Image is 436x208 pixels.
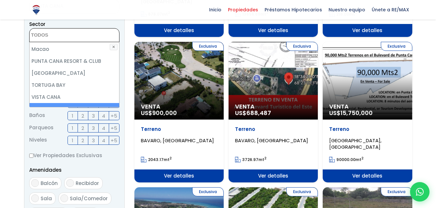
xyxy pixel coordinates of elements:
[81,124,84,132] span: 2
[92,136,95,144] span: 3
[235,137,308,144] span: BAVARO, [GEOGRAPHIC_DATA]
[76,180,99,187] span: Recibidor
[31,194,39,202] input: Sala
[102,112,105,120] span: 4
[323,42,412,182] a: Exclusiva Venta US$15,750,000 Terreno [GEOGRAPHIC_DATA], [GEOGRAPHIC_DATA] 90000.00mt2 Ver detalles
[30,79,119,91] li: TORTUGA BAY
[225,5,261,15] span: Propiedades
[81,112,84,120] span: 2
[66,179,74,187] input: Recibidor
[381,42,412,51] span: Exclusiva
[141,157,172,162] span: mt
[361,156,364,161] sup: 2
[29,123,54,133] span: Parqueos
[329,103,405,110] span: Venta
[325,5,368,15] span: Nuestro equipo
[111,112,117,120] span: +5
[192,187,224,196] span: Exclusiva
[111,136,117,144] span: +5
[41,180,58,187] span: Balcón
[336,157,355,162] span: 90000.00
[229,42,318,182] a: Exclusiva Venta US$688,487 Terreno BAVARO, [GEOGRAPHIC_DATA] 3726.97mt2 Ver detalles
[381,187,412,196] span: Exclusiva
[235,157,267,162] span: mt
[323,169,412,182] span: Ver detalles
[169,156,172,161] sup: 2
[30,55,119,67] li: PUNTA CANA RESORT & CLUB
[72,136,73,144] span: 1
[141,109,177,117] span: US$
[102,124,105,132] span: 4
[92,124,95,132] span: 3
[329,126,405,133] p: Terreno
[30,103,119,115] li: WHITE SAND
[134,24,224,37] span: Ver detalles
[29,151,119,159] label: Ver Propiedades Exclusivas
[229,24,318,37] span: Ver detalles
[92,112,95,120] span: 3
[72,124,73,132] span: 1
[329,157,364,162] span: mt
[70,195,108,202] span: Sala/Comedor
[286,187,318,196] span: Exclusiva
[29,136,47,145] span: Niveles
[30,91,119,103] li: VISTA CANA
[29,21,45,28] span: Sector
[81,136,84,144] span: 2
[229,169,318,182] span: Ver detalles
[102,136,105,144] span: 4
[235,109,271,117] span: US$
[141,126,217,133] p: Terreno
[29,154,33,158] input: Ver Propiedades Exclusivas
[30,67,119,79] li: [GEOGRAPHIC_DATA]
[242,157,258,162] span: 3726.97
[323,24,412,37] span: Ver detalles
[60,194,68,202] input: Sala/Comedor
[141,137,214,144] span: BAVARO, [GEOGRAPHIC_DATA]
[368,5,412,15] span: Únete a RE/MAX
[246,109,271,117] span: 688,487
[29,111,45,120] span: Baños
[31,179,39,187] input: Balcón
[148,157,164,162] span: 2043.17
[41,195,52,202] span: Sala
[29,166,119,174] p: Amenidades
[31,4,42,16] img: Logo de REMAX
[30,29,93,42] textarea: Search
[141,103,217,110] span: Venta
[235,126,311,133] p: Terreno
[30,43,119,55] li: Macao
[341,109,373,117] span: 15,750,000
[192,42,224,51] span: Exclusiva
[134,169,224,182] span: Ver detalles
[111,124,117,132] span: +5
[261,5,325,15] span: Préstamos Hipotecarios
[152,109,177,117] span: 900,000
[286,42,318,51] span: Exclusiva
[72,112,73,120] span: 1
[206,5,225,15] span: Inicio
[134,42,224,182] a: Exclusiva Venta US$900,000 Terreno BAVARO, [GEOGRAPHIC_DATA] 2043.17mt2 Ver detalles
[264,156,267,161] sup: 2
[329,109,373,117] span: US$
[329,137,381,150] span: [GEOGRAPHIC_DATA], [GEOGRAPHIC_DATA]
[235,103,311,110] span: Venta
[110,44,118,50] button: ✕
